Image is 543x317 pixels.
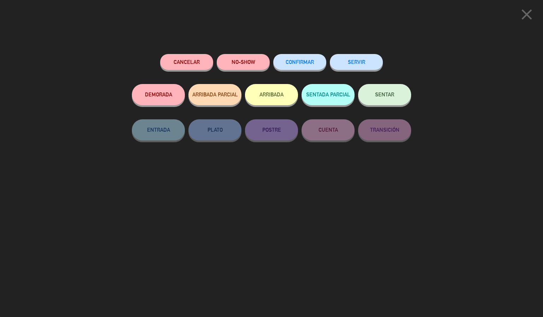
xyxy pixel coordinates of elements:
[245,84,298,105] button: ARRIBADA
[375,91,394,97] span: SENTAR
[273,54,326,70] button: CONFIRMAR
[518,6,536,23] i: close
[330,54,383,70] button: SERVIR
[358,84,411,105] button: SENTAR
[286,59,314,65] span: CONFIRMAR
[245,119,298,140] button: POSTRE
[188,84,241,105] button: ARRIBADA PARCIAL
[302,119,355,140] button: CUENTA
[516,5,538,26] button: close
[160,54,213,70] button: Cancelar
[132,84,185,105] button: DEMORADA
[192,91,238,97] span: ARRIBADA PARCIAL
[132,119,185,140] button: ENTRADA
[302,84,355,105] button: SENTADA PARCIAL
[358,119,411,140] button: TRANSICIÓN
[188,119,241,140] button: PLATO
[217,54,270,70] button: NO-SHOW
